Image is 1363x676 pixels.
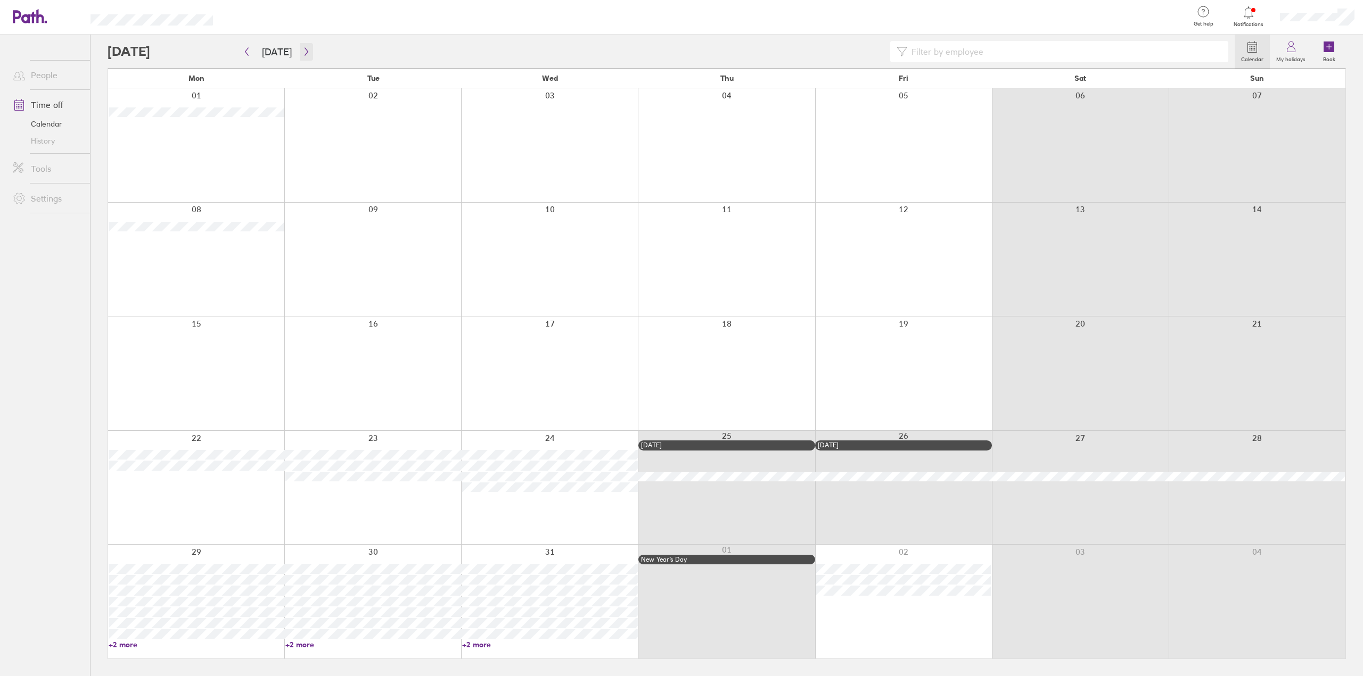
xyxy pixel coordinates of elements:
div: [DATE] [818,441,989,449]
label: Calendar [1235,53,1270,63]
a: Calendar [4,115,90,132]
a: Tools [4,158,90,179]
span: Tue [367,74,380,82]
span: Sun [1250,74,1264,82]
span: Get help [1186,21,1221,27]
a: +2 more [109,640,284,649]
span: Wed [542,74,558,82]
a: History [4,132,90,149]
input: Filter by employee [907,41,1222,62]
a: Calendar [1235,35,1270,69]
button: [DATE] [253,43,300,61]
a: +2 more [285,640,461,649]
span: Mon [188,74,204,82]
div: [DATE] [641,441,812,449]
a: My holidays [1270,35,1312,69]
span: Notifications [1231,21,1266,28]
span: Sat [1074,74,1086,82]
a: Notifications [1231,5,1266,28]
label: Book [1317,53,1342,63]
span: Thu [720,74,734,82]
a: +2 more [462,640,638,649]
a: Book [1312,35,1346,69]
label: My holidays [1270,53,1312,63]
span: Fri [899,74,908,82]
a: People [4,64,90,86]
a: Settings [4,188,90,209]
div: New Year’s Day [641,556,812,563]
a: Time off [4,94,90,115]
